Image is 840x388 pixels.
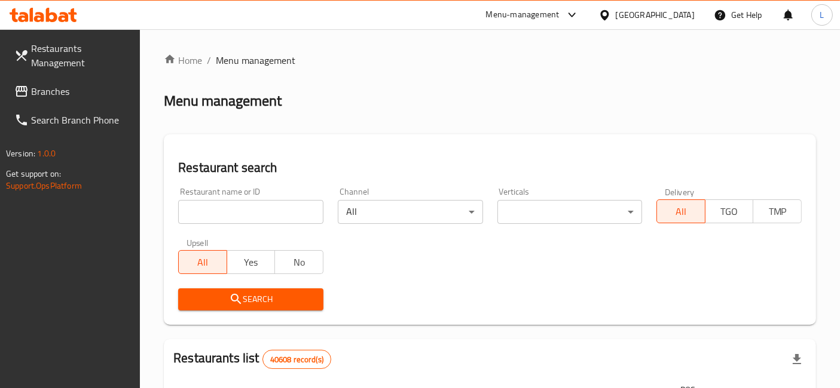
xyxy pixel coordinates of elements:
span: Get support on: [6,166,61,181]
h2: Menu management [164,91,282,110]
span: No [280,254,319,271]
button: TGO [705,199,754,223]
button: All [178,250,227,274]
li: / [207,53,211,67]
button: All [656,199,705,223]
span: L [820,8,824,21]
span: Yes [232,254,271,271]
a: Support.OpsPlatform [6,178,82,193]
div: [GEOGRAPHIC_DATA] [616,8,695,21]
nav: breadcrumb [164,53,816,67]
label: Delivery [665,187,695,196]
span: Search Branch Phone [31,113,131,127]
button: TMP [753,199,802,223]
div: Menu-management [486,8,560,22]
a: Restaurants Management [5,34,140,77]
div: All [338,200,483,224]
a: Search Branch Phone [5,106,140,134]
span: TMP [758,203,797,220]
a: Branches [5,77,140,106]
a: Home [164,53,202,67]
h2: Restaurant search [178,159,802,177]
span: Branches [31,84,131,98]
div: ​ [497,200,643,224]
span: All [662,203,701,220]
span: 40608 record(s) [263,354,331,365]
h2: Restaurants list [173,349,331,369]
span: Menu management [216,53,295,67]
div: Total records count [262,350,331,369]
label: Upsell [187,238,209,247]
input: Search for restaurant name or ID.. [178,200,323,224]
span: Version: [6,146,35,161]
span: Restaurants Management [31,41,131,70]
div: Export file [783,345,811,374]
span: TGO [710,203,749,220]
button: Yes [227,250,276,274]
span: All [184,254,222,271]
button: Search [178,288,323,310]
span: 1.0.0 [37,146,56,161]
button: No [274,250,323,274]
span: Search [188,292,314,307]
